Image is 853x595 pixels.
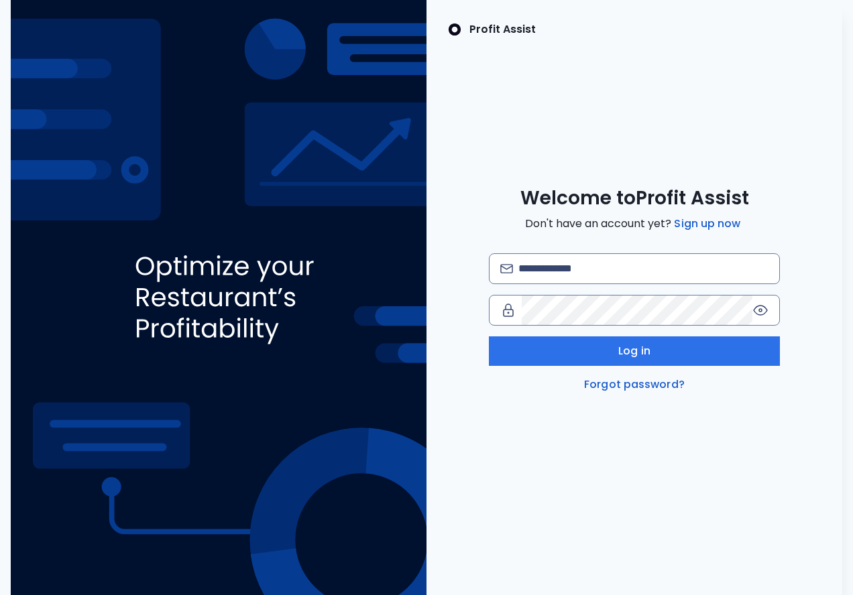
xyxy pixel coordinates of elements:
[469,21,536,38] p: Profit Assist
[520,186,749,210] span: Welcome to Profit Assist
[671,216,743,232] a: Sign up now
[448,21,461,38] img: SpotOn Logo
[500,264,513,274] img: email
[525,216,743,232] span: Don't have an account yet?
[618,343,650,359] span: Log in
[489,336,780,366] button: Log in
[581,377,687,393] a: Forgot password?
